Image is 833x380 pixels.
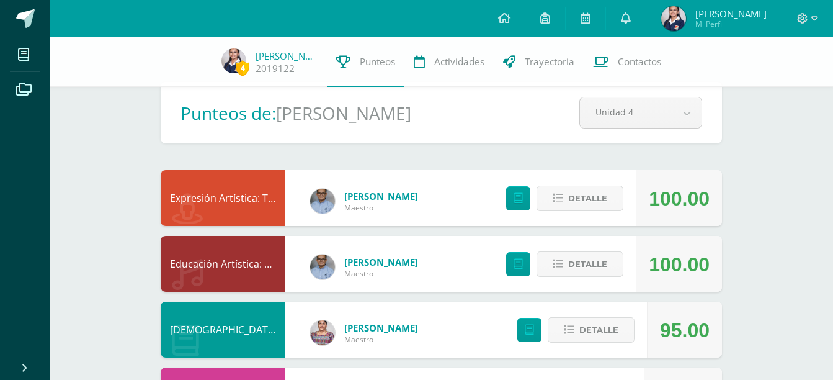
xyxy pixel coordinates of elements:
[236,60,249,76] span: 4
[327,37,404,87] a: Punteos
[649,237,710,292] div: 100.00
[276,101,411,125] h1: [PERSON_NAME]
[180,101,276,125] h1: Punteos de:
[256,50,318,62] a: [PERSON_NAME]
[344,202,418,213] span: Maestro
[310,255,335,279] img: c0a26e2fe6bfcdf9029544cd5cc8fd3b.png
[434,55,484,68] span: Actividades
[494,37,584,87] a: Trayectoria
[161,170,285,226] div: Expresión Artística: Teatro
[660,302,710,358] div: 95.00
[695,7,767,20] span: [PERSON_NAME]
[344,256,418,268] span: [PERSON_NAME]
[568,253,607,276] span: Detalle
[537,186,623,211] button: Detalle
[525,55,574,68] span: Trayectoria
[221,48,246,73] img: 47a86799df5a7513b244ebbfb8bcd0cf.png
[404,37,494,87] a: Actividades
[649,171,710,227] div: 100.00
[568,187,607,210] span: Detalle
[161,236,285,292] div: Educación Artística: Educación Musical
[695,19,767,29] span: Mi Perfil
[548,317,635,343] button: Detalle
[661,6,686,31] img: 47a86799df5a7513b244ebbfb8bcd0cf.png
[310,320,335,345] img: 7f600a662924718df360360cce82d692.png
[344,322,418,334] span: [PERSON_NAME]
[256,62,295,75] a: 2019122
[344,190,418,202] span: [PERSON_NAME]
[537,251,623,277] button: Detalle
[344,268,418,279] span: Maestro
[310,189,335,214] img: c0a26e2fe6bfcdf9029544cd5cc8fd3b.png
[595,97,656,127] span: Unidad 4
[579,319,618,342] span: Detalle
[161,302,285,358] div: Evangelización
[580,97,702,128] a: Unidad 4
[618,55,661,68] span: Contactos
[360,55,395,68] span: Punteos
[344,334,418,345] span: Maestro
[584,37,670,87] a: Contactos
